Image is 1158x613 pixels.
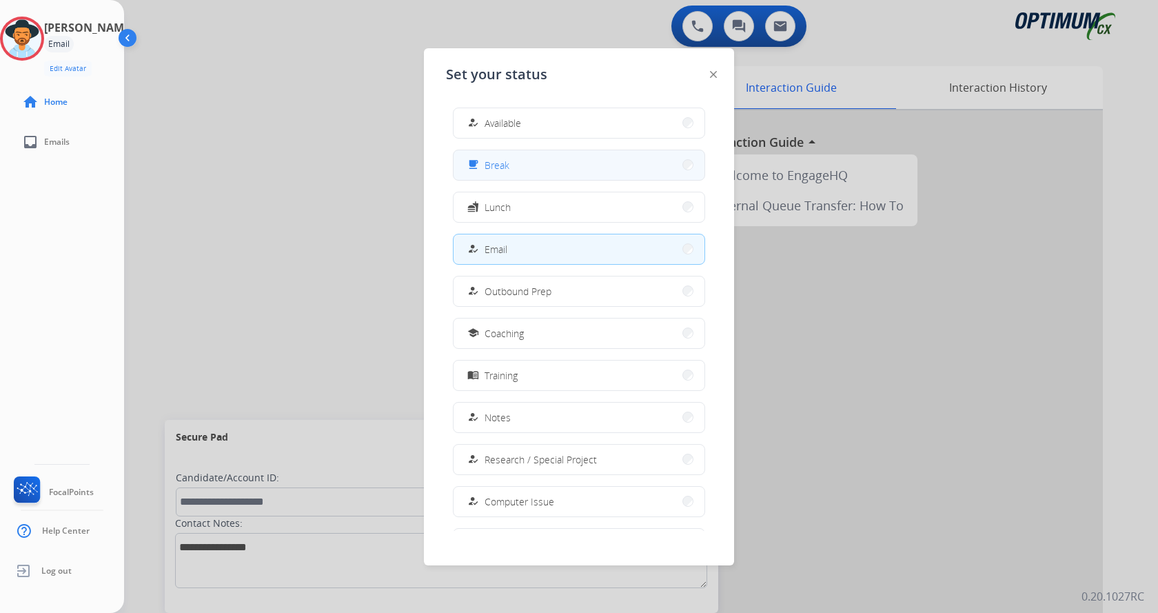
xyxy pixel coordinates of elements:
[1081,588,1144,605] p: 0.20.1027RC
[485,200,511,214] span: Lunch
[485,410,511,425] span: Notes
[467,454,479,465] mat-icon: how_to_reg
[454,319,704,348] button: Coaching
[44,19,134,36] h3: [PERSON_NAME]
[467,117,479,129] mat-icon: how_to_reg
[454,487,704,516] button: Computer Issue
[44,137,70,148] span: Emails
[44,36,74,52] div: Email
[454,403,704,432] button: Notes
[710,71,717,78] img: close-button
[454,277,704,306] button: Outbound Prep
[454,445,704,474] button: Research / Special Project
[446,65,547,84] span: Set your status
[454,108,704,138] button: Available
[467,496,479,508] mat-icon: how_to_reg
[467,328,479,339] mat-icon: school
[467,370,479,381] mat-icon: menu_book
[454,361,704,390] button: Training
[22,134,39,150] mat-icon: inbox
[44,97,68,108] span: Home
[454,529,704,559] button: Internet Issue
[49,487,94,498] span: FocalPoints
[485,116,521,130] span: Available
[467,285,479,297] mat-icon: how_to_reg
[485,326,524,341] span: Coaching
[454,192,704,222] button: Lunch
[485,158,509,172] span: Break
[454,150,704,180] button: Break
[42,525,90,536] span: Help Center
[485,242,507,257] span: Email
[3,19,41,58] img: avatar
[454,234,704,264] button: Email
[41,565,72,576] span: Log out
[22,94,39,110] mat-icon: home
[467,201,479,213] mat-icon: fastfood
[485,494,554,509] span: Computer Issue
[467,412,479,423] mat-icon: how_to_reg
[467,243,479,255] mat-icon: how_to_reg
[485,284,551,299] span: Outbound Prep
[467,159,479,171] mat-icon: free_breakfast
[485,452,597,467] span: Research / Special Project
[44,61,92,77] button: Edit Avatar
[485,368,518,383] span: Training
[11,476,94,508] a: FocalPoints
